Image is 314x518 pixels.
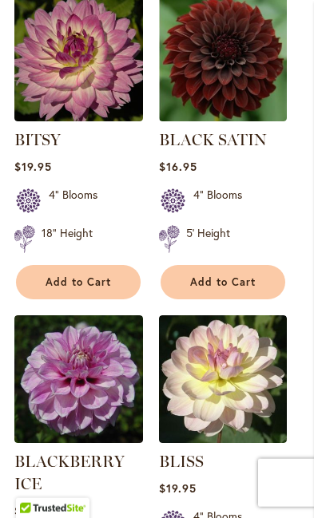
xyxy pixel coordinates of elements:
button: Add to Cart [161,265,285,299]
iframe: Launch Accessibility Center [12,461,57,506]
span: $16.95 [159,159,197,174]
a: BITSY [14,130,61,149]
img: BLACKBERRY ICE [14,315,143,444]
a: BLACKBERRY ICE [14,452,125,493]
div: 5' Height [186,225,230,256]
a: BLISS [159,452,204,471]
div: 4" Blooms [49,187,97,219]
a: BLACKBERRY ICE [14,431,143,446]
span: Add to Cart [46,275,111,289]
a: BLACK SATIN [159,130,267,149]
a: BITSY [14,109,143,125]
span: $12.95 [14,503,53,518]
span: $19.95 [159,480,197,496]
div: 18" Height [42,225,93,256]
img: BLISS [159,315,288,444]
span: $19.95 [14,159,52,174]
span: Add to Cart [190,275,256,289]
a: BLACK SATIN [159,109,288,125]
button: Add to Cart [16,265,141,299]
a: BLISS [159,431,288,446]
div: 4" Blooms [193,187,242,219]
